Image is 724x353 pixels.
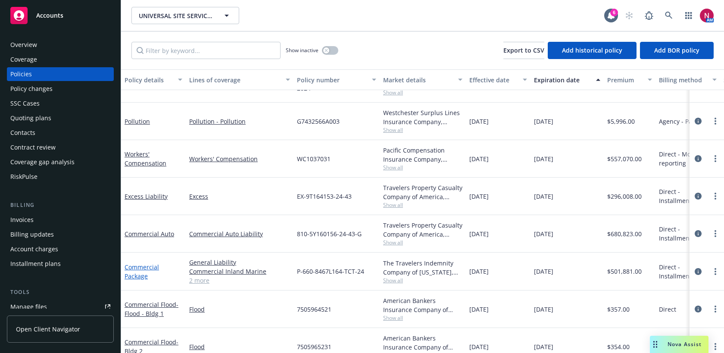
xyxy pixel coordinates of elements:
[189,117,290,126] a: Pollution - Pollution
[383,334,462,352] div: American Bankers Insurance Company of [US_STATE], Assurant
[297,305,331,314] span: 7505964521
[7,300,114,314] a: Manage files
[383,296,462,314] div: American Bankers Insurance Company of [US_STATE], Assurant
[10,170,37,184] div: RiskPulse
[10,82,53,96] div: Policy changes
[7,82,114,96] a: Policy changes
[710,153,721,164] a: more
[534,267,553,276] span: [DATE]
[383,221,462,239] div: Travelers Property Casualty Company of America, Travelers Insurance
[10,38,37,52] div: Overview
[125,263,159,280] a: Commercial Package
[383,75,453,84] div: Market details
[383,164,462,171] span: Show all
[660,7,677,24] a: Search
[125,192,168,200] a: Excess Liability
[125,150,166,167] a: Workers' Compensation
[186,69,293,90] button: Lines of coverage
[125,75,173,84] div: Policy details
[383,277,462,284] span: Show all
[297,229,362,238] span: 810-5Y160156-24-43-G
[286,47,318,54] span: Show inactive
[10,228,54,241] div: Billing updates
[693,116,703,126] a: circleInformation
[189,276,290,285] a: 2 more
[534,192,553,201] span: [DATE]
[10,126,35,140] div: Contacts
[10,141,56,154] div: Contract review
[607,117,635,126] span: $5,996.00
[469,267,489,276] span: [DATE]
[380,69,466,90] button: Market details
[293,69,380,90] button: Policy number
[655,69,720,90] button: Billing method
[189,305,290,314] a: Flood
[383,183,462,201] div: Travelers Property Casualty Company of America, Travelers Insurance
[7,155,114,169] a: Coverage gap analysis
[131,7,239,24] button: UNIVERSAL SITE SERVICES, INC
[16,325,80,334] span: Open Client Navigator
[469,154,489,163] span: [DATE]
[189,229,290,238] a: Commercial Auto Liability
[297,342,331,351] span: 7505965231
[383,259,462,277] div: The Travelers Indemnity Company of [US_STATE], Travelers Insurance
[7,213,114,227] a: Invoices
[189,267,290,276] a: Commercial Inland Marine
[659,187,717,205] span: Direct - Installments
[10,213,34,227] div: Invoices
[469,305,489,314] span: [DATE]
[139,11,213,20] span: UNIVERSAL SITE SERVICES, INC
[534,229,553,238] span: [DATE]
[607,75,643,84] div: Premium
[297,267,364,276] span: P-660-8467L164-TCT-24
[659,150,717,168] span: Direct - Monthly reporting
[668,341,702,348] span: Nova Assist
[607,154,642,163] span: $557,070.00
[383,126,462,134] span: Show all
[531,69,604,90] button: Expiration date
[534,75,591,84] div: Expiration date
[534,154,553,163] span: [DATE]
[383,239,462,246] span: Show all
[7,126,114,140] a: Contacts
[562,46,622,54] span: Add historical policy
[607,267,642,276] span: $501,881.00
[693,153,703,164] a: circleInformation
[469,229,489,238] span: [DATE]
[7,111,114,125] a: Quoting plans
[610,9,618,16] div: 6
[548,42,637,59] button: Add historical policy
[534,117,553,126] span: [DATE]
[659,305,676,314] span: Direct
[189,75,281,84] div: Lines of coverage
[383,201,462,209] span: Show all
[710,228,721,239] a: more
[621,7,638,24] a: Start snowing
[10,242,58,256] div: Account charges
[607,229,642,238] span: $680,823.00
[469,342,489,351] span: [DATE]
[383,314,462,322] span: Show all
[125,230,174,238] a: Commercial Auto
[640,42,714,59] button: Add BOR policy
[189,192,290,201] a: Excess
[534,305,553,314] span: [DATE]
[659,225,717,243] span: Direct - Installments
[693,191,703,201] a: circleInformation
[383,89,462,96] span: Show all
[503,46,544,54] span: Export to CSV
[7,67,114,81] a: Policies
[650,336,661,353] div: Drag to move
[10,67,32,81] div: Policies
[383,108,462,126] div: Westchester Surplus Lines Insurance Company, Chubb Group, RT Specialty Insurance Services, LLC (R...
[607,305,630,314] span: $357.00
[710,191,721,201] a: more
[710,304,721,314] a: more
[710,266,721,277] a: more
[7,38,114,52] a: Overview
[604,69,655,90] button: Premium
[469,117,489,126] span: [DATE]
[189,154,290,163] a: Workers' Compensation
[10,97,40,110] div: SSC Cases
[297,117,340,126] span: G7432566A003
